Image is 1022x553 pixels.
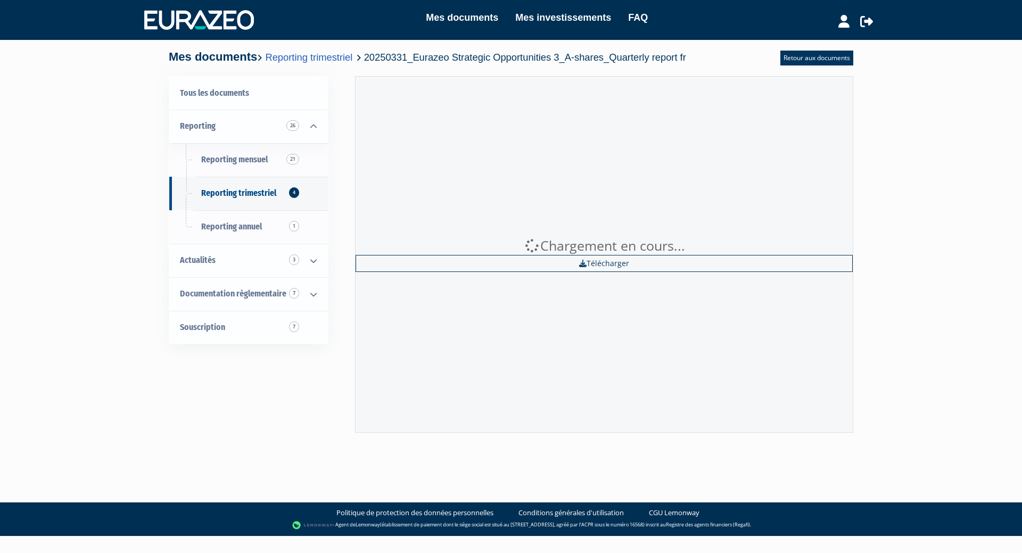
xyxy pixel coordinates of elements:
a: Reporting mensuel21 [169,143,328,177]
a: Mes investissements [515,10,611,25]
a: Politique de protection des données personnelles [336,508,493,518]
a: FAQ [628,10,648,25]
span: 3 [289,254,299,265]
span: Reporting annuel [201,221,262,232]
a: CGU Lemonway [649,508,699,518]
span: 21 [286,154,299,164]
a: Télécharger [356,255,853,272]
span: 7 [289,321,299,332]
a: Lemonway [356,521,380,528]
div: Chargement en cours... [356,236,853,255]
h4: Mes documents [169,51,686,63]
span: 20250331_Eurazeo Strategic Opportunities 3_A-shares_Quarterly report fr [364,52,686,63]
img: logo-lemonway.png [292,520,333,531]
a: Reporting annuel1 [169,210,328,244]
span: 7 [289,288,299,299]
span: Documentation règlementaire [180,288,286,299]
div: - Agent de (établissement de paiement dont le siège social est situé au [STREET_ADDRESS], agréé p... [11,520,1011,531]
span: Reporting trimestriel [201,188,276,198]
a: Tous les documents [169,77,328,110]
a: Retour aux documents [780,51,853,65]
a: Documentation règlementaire 7 [169,277,328,311]
a: Reporting trimestriel4 [169,177,328,210]
a: Souscription7 [169,311,328,344]
a: Conditions générales d'utilisation [518,508,624,518]
span: 4 [289,187,299,198]
a: Actualités 3 [169,244,328,277]
a: Registre des agents financiers (Regafi) [666,521,750,528]
span: 1 [289,221,299,232]
span: Reporting mensuel [201,154,268,164]
span: 26 [286,120,299,131]
span: Actualités [180,255,216,265]
a: Reporting 26 [169,110,328,143]
img: 1732889491-logotype_eurazeo_blanc_rvb.png [144,10,254,29]
span: Souscription [180,322,225,332]
a: Mes documents [426,10,498,25]
span: Reporting [180,121,216,131]
a: Reporting trimestriel [265,52,352,63]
